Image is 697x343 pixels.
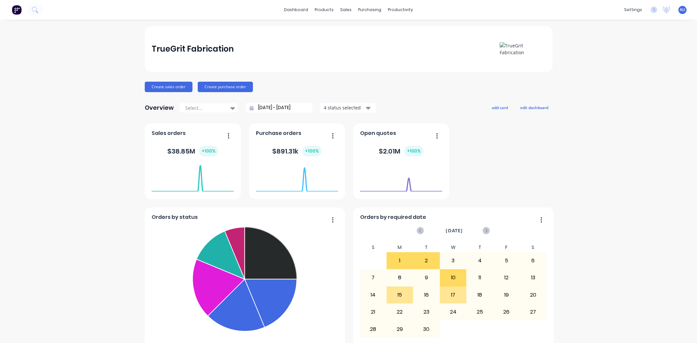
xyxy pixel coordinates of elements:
span: AU [680,7,685,13]
span: Open quotes [360,129,396,137]
div: Overview [145,101,174,114]
div: W [440,243,467,252]
div: 17 [440,287,466,303]
div: 19 [493,287,520,303]
button: Create purchase order [198,82,253,92]
a: dashboard [281,5,311,15]
div: 23 [413,304,440,320]
div: 28 [360,321,386,337]
div: 8 [387,269,413,286]
div: 4 status selected [324,104,365,111]
div: $ 2.01M [379,146,423,156]
span: [DATE] [446,227,463,234]
div: 11 [467,269,493,286]
div: 4 [467,253,493,269]
img: Factory [12,5,22,15]
span: Sales orders [152,129,186,137]
div: 12 [493,269,520,286]
button: edit dashboard [516,103,553,112]
img: TrueGrit Fabrication [500,42,545,56]
div: $ 891.31k [272,146,322,156]
button: add card [488,103,512,112]
span: Orders by required date [360,213,426,221]
div: 21 [360,304,386,320]
div: 30 [413,321,440,337]
div: products [311,5,337,15]
div: 22 [387,304,413,320]
div: 7 [360,269,386,286]
div: + 100 % [199,146,218,156]
div: 29 [387,321,413,337]
div: 27 [520,304,546,320]
button: Create sales order [145,82,192,92]
div: 2 [413,253,440,269]
div: 1 [387,253,413,269]
div: 15 [387,287,413,303]
div: 10 [440,269,466,286]
div: 26 [493,304,520,320]
div: 25 [467,304,493,320]
div: T [413,243,440,252]
div: 24 [440,304,466,320]
div: 6 [520,253,546,269]
div: settings [621,5,645,15]
div: + 100 % [302,146,322,156]
div: productivity [385,5,416,15]
div: + 100 % [404,146,423,156]
button: 4 status selected [320,103,376,113]
div: purchasing [355,5,385,15]
span: Purchase orders [256,129,301,137]
div: F [493,243,520,252]
div: S [520,243,546,252]
div: TrueGrit Fabrication [152,42,234,56]
div: 13 [520,269,546,286]
div: 16 [413,287,440,303]
div: M [387,243,413,252]
div: 18 [467,287,493,303]
div: S [360,243,387,252]
div: 5 [493,253,520,269]
div: T [466,243,493,252]
div: sales [337,5,355,15]
div: 20 [520,287,546,303]
div: 3 [440,253,466,269]
div: 9 [413,269,440,286]
div: $ 38.85M [167,146,218,156]
div: 14 [360,287,386,303]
